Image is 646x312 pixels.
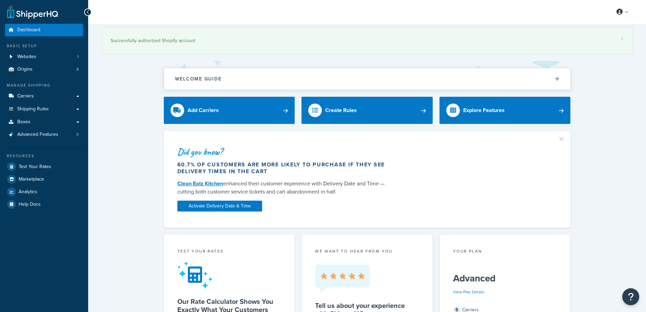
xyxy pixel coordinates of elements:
a: Test Your Rates [5,161,83,173]
div: Manage Shipping [5,82,83,88]
div: Successfully authorized Shopify account [111,36,624,45]
a: Help Docs [5,198,83,210]
span: 8 [76,67,79,72]
a: Dashboard [5,24,83,36]
a: Advanced Features3 [5,128,83,141]
span: Analytics [19,189,37,195]
a: Boxes [5,116,83,128]
button: Welcome Guide [164,68,570,90]
div: Add Carriers [188,106,219,115]
div: Did you know? [177,147,392,157]
a: Explore Features [439,97,571,124]
span: Dashboard [17,27,40,33]
span: 3 [76,132,79,137]
a: Analytics [5,186,83,198]
span: Shipping Rules [17,106,49,112]
span: Advanced Features [17,132,58,137]
h5: Advanced [453,273,557,284]
li: Origins [5,63,83,76]
a: View Plan Details [453,289,485,295]
span: Carriers [17,93,34,99]
a: Activate Delivery Date & Time [177,201,262,212]
span: Websites [17,54,36,60]
div: 60.7% of customers are more likely to purchase if they see delivery times in the cart [177,161,392,175]
span: Test Your Rates [19,164,51,170]
a: Shipping Rules [5,103,83,115]
a: Websites1 [5,51,83,63]
span: 1 [77,54,79,60]
li: Advanced Features [5,128,83,141]
div: Create Rules [325,106,357,115]
div: enhanced their customer experience with Delivery Date and Time — cutting both customer service ti... [177,180,392,196]
button: Open Resource Center [622,288,639,305]
h2: Welcome Guide [175,76,222,81]
a: × [621,36,624,41]
div: Test your rates [177,248,281,256]
div: Explore Features [463,106,505,115]
a: Create Rules [301,97,433,124]
a: Clean Eatz Kitchen [177,180,223,187]
div: Resources [5,153,83,159]
span: Marketplace [19,177,44,182]
div: Your Plan [453,248,557,256]
a: Carriers [5,90,83,103]
a: Origins8 [5,63,83,76]
p: we want to hear from you [315,248,419,254]
span: Help Docs [19,202,41,207]
div: Basic Setup [5,43,83,49]
span: Origins [17,67,33,72]
a: Marketplace [5,173,83,185]
span: Boxes [17,119,31,125]
a: Add Carriers [164,97,295,124]
li: Websites [5,51,83,63]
